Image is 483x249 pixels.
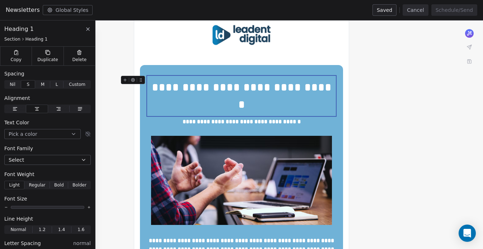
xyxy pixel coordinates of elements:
span: Nil [10,81,15,88]
span: Normal [10,226,26,233]
span: Letter Spacing [4,240,41,247]
span: Text Color [4,119,29,126]
span: Line Height [4,215,33,222]
span: Heading 1 [4,25,34,33]
span: Font Weight [4,171,34,178]
span: 1.6 [78,226,84,233]
span: Heading 1 [25,36,48,42]
span: 1.2 [39,226,46,233]
span: L [56,81,58,88]
button: Global Styles [43,5,93,15]
span: Bold [54,182,64,188]
span: Section [4,36,20,42]
span: Newsletters [6,6,40,14]
button: Pick a color [4,129,81,139]
span: Copy [10,57,22,63]
span: Font Family [4,145,33,152]
button: Cancel [403,4,428,16]
span: Select [9,156,24,163]
span: Bolder [72,182,86,188]
span: Custom [69,81,85,88]
div: Open Intercom Messenger [459,225,476,242]
span: Font Size [4,195,27,202]
span: normal [73,240,91,247]
button: Schedule/Send [431,4,477,16]
span: Delete [72,57,87,63]
span: Duplicate [37,57,58,63]
span: Regular [29,182,46,188]
button: Saved [372,4,397,16]
span: Spacing [4,70,24,77]
span: M [41,81,44,88]
span: 1.4 [58,226,65,233]
span: Alignment [4,94,30,102]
